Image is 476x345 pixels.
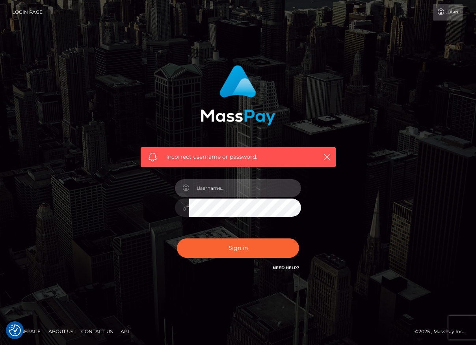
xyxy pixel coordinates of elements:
[177,238,299,258] button: Sign in
[9,325,44,337] a: Homepage
[189,179,301,197] input: Username...
[166,153,310,161] span: Incorrect username or password.
[12,4,43,21] a: Login Page
[9,324,21,336] img: Revisit consent button
[201,65,275,126] img: MassPay Login
[78,325,116,337] a: Contact Us
[433,4,463,21] a: Login
[273,265,299,270] a: Need Help?
[45,325,76,337] a: About Us
[117,325,132,337] a: API
[9,324,21,336] button: Consent Preferences
[415,327,470,336] div: © 2025 , MassPay Inc.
